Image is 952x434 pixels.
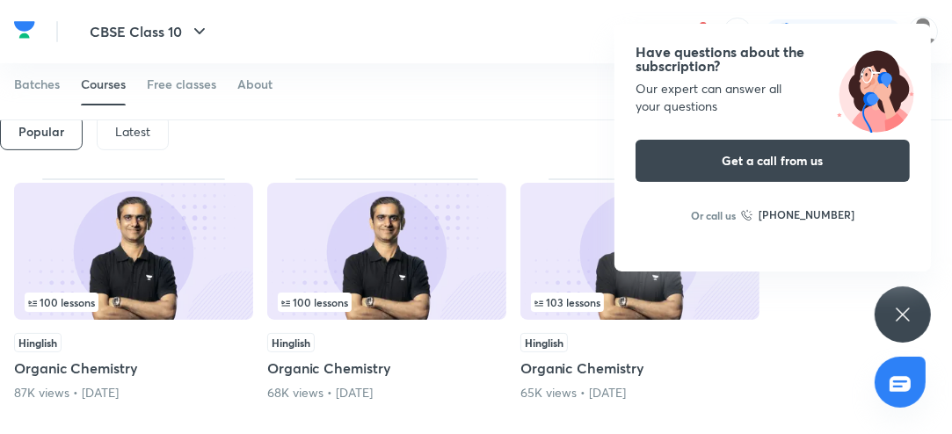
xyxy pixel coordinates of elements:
[835,23,853,40] img: streak
[691,207,736,223] p: Or call us
[636,45,910,73] h4: Have questions about the subscription?
[267,178,506,401] div: Organic Chemistry
[14,384,253,401] div: 87K views • 7 months ago
[759,206,854,224] h6: [PHONE_NUMBER]
[636,140,910,182] button: Get a call from us
[531,293,749,312] div: infosection
[534,297,600,307] span: 103 lessons
[281,297,348,307] span: 100 lessons
[278,293,496,312] div: infosection
[147,63,216,105] a: Free classes
[741,206,854,224] a: [PHONE_NUMBER]
[14,76,60,93] div: Batches
[14,17,35,47] a: Company Logo
[25,293,243,312] div: infocontainer
[237,76,273,93] div: About
[18,125,64,139] h6: Popular
[278,293,496,312] div: left
[14,333,62,352] span: Hinglish
[14,63,60,105] a: Batches
[81,76,126,93] div: Courses
[278,293,496,312] div: infocontainer
[636,80,910,115] div: Our expert can answer all your questions
[81,63,126,105] a: Courses
[28,297,95,307] span: 100 lessons
[25,293,243,312] div: infosection
[14,178,253,401] div: Organic Chemistry
[237,63,273,105] a: About
[147,76,216,93] div: Free classes
[267,183,506,320] img: Thumbnail
[723,18,752,46] button: avatar
[267,333,315,352] span: Hinglish
[25,293,243,312] div: left
[115,125,150,139] p: Latest
[520,183,759,320] img: Thumbnail
[14,183,253,320] img: Thumbnail
[820,45,931,133] img: ttu_illustration_new.svg
[908,17,938,47] img: Nishi raghuwanshi
[520,384,759,401] div: 65K views • 1 year ago
[267,358,506,379] h5: Organic Chemistry
[531,293,749,312] div: left
[14,17,35,43] img: Company Logo
[531,293,749,312] div: infocontainer
[520,358,759,379] h5: Organic Chemistry
[79,14,221,49] button: CBSE Class 10
[267,384,506,401] div: 68K views • 1 year ago
[520,333,568,352] span: Hinglish
[520,178,759,401] div: Organic Chemistry
[14,358,253,379] h5: Organic Chemistry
